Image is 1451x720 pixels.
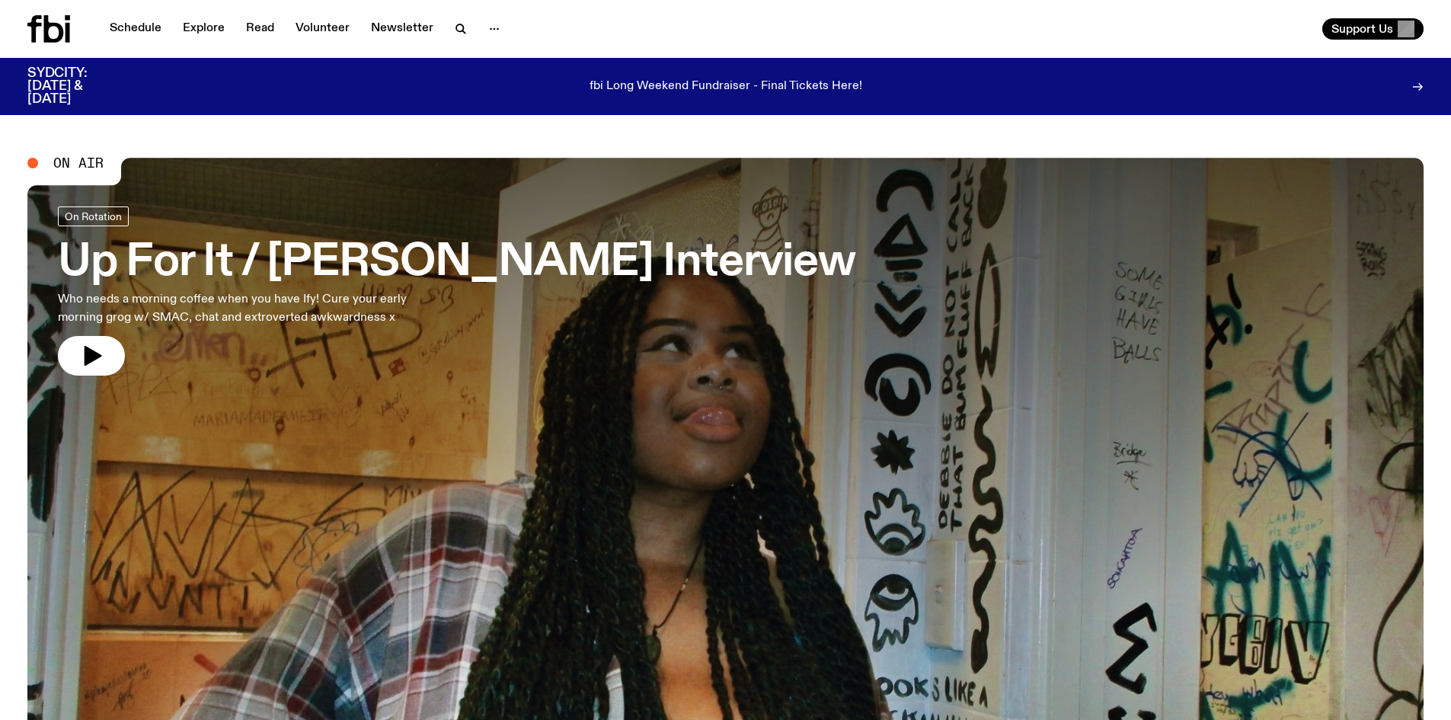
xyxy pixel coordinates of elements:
a: Newsletter [362,18,443,40]
span: On Air [53,156,104,170]
button: Support Us [1322,18,1424,40]
p: fbi Long Weekend Fundraiser - Final Tickets Here! [590,80,862,94]
h3: SYDCITY: [DATE] & [DATE] [27,67,125,106]
a: Up For It / [PERSON_NAME] InterviewWho needs a morning coffee when you have Ify! Cure your early ... [58,206,855,376]
a: Schedule [101,18,171,40]
a: Explore [174,18,234,40]
span: On Rotation [65,211,122,222]
h3: Up For It / [PERSON_NAME] Interview [58,242,855,284]
a: Read [237,18,283,40]
a: On Rotation [58,206,129,226]
a: Volunteer [286,18,359,40]
p: Who needs a morning coffee when you have Ify! Cure your early morning grog w/ SMAC, chat and extr... [58,290,448,327]
span: Support Us [1331,22,1393,36]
